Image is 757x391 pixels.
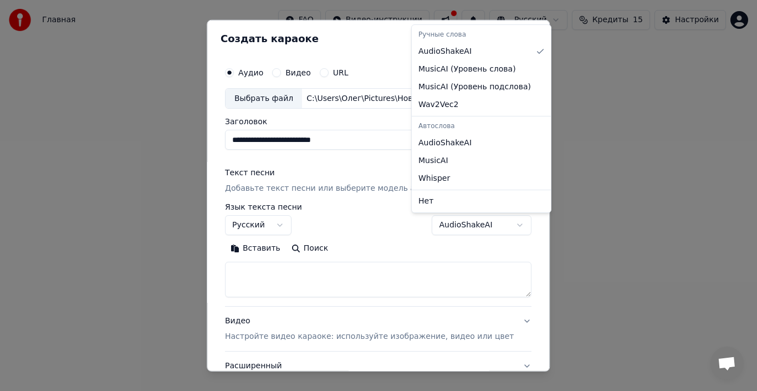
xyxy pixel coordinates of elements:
span: MusicAI ( Уровень подслова ) [418,82,531,93]
span: MusicAI ( Уровень слова ) [418,64,516,75]
div: Автослова [414,119,549,134]
span: AudioShakeAI [418,138,472,149]
span: AudioShakeAI [418,46,472,57]
span: MusicAI [418,155,448,166]
span: Wav2Vec2 [418,99,458,110]
div: Ручные слова [414,27,549,43]
span: Нет [418,196,433,207]
span: Whisper [418,173,450,184]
